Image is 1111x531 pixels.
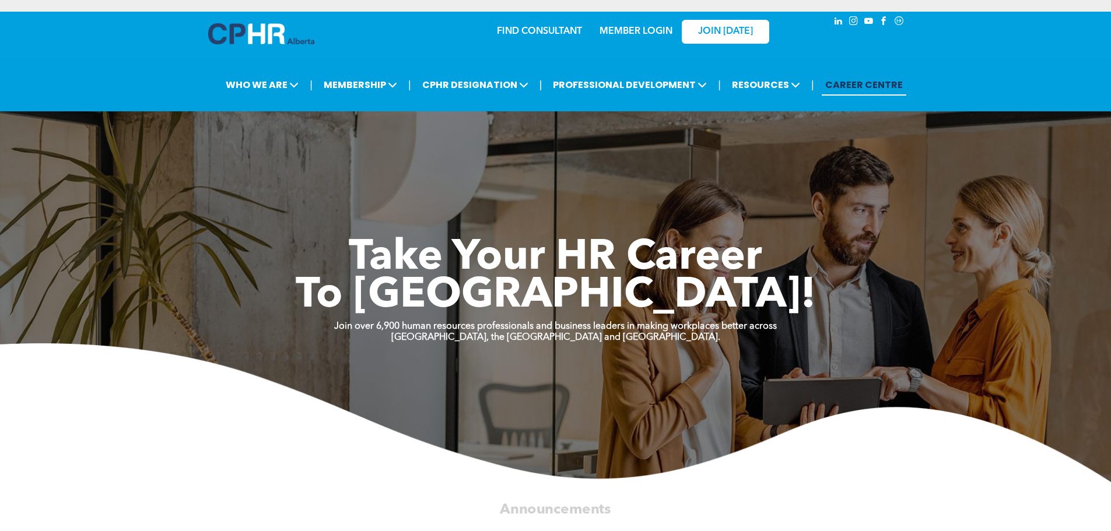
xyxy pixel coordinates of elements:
li: | [718,73,721,97]
a: Social network [893,15,906,30]
a: JOIN [DATE] [682,20,769,44]
img: A blue and white logo for cp alberta [208,23,314,44]
li: | [310,73,313,97]
a: FIND CONSULTANT [497,27,582,36]
span: JOIN [DATE] [698,26,753,37]
li: | [539,73,542,97]
span: To [GEOGRAPHIC_DATA]! [296,275,816,317]
span: WHO WE ARE [222,74,302,96]
strong: Join over 6,900 human resources professionals and business leaders in making workplaces better ac... [334,322,777,331]
span: RESOURCES [728,74,804,96]
span: CPHR DESIGNATION [419,74,532,96]
span: Take Your HR Career [349,237,762,279]
span: PROFESSIONAL DEVELOPMENT [549,74,710,96]
a: youtube [863,15,875,30]
li: | [811,73,814,97]
a: facebook [878,15,891,30]
strong: [GEOGRAPHIC_DATA], the [GEOGRAPHIC_DATA] and [GEOGRAPHIC_DATA]. [391,333,720,342]
a: instagram [847,15,860,30]
span: Announcements [500,502,611,516]
a: CAREER CENTRE [822,74,906,96]
span: MEMBERSHIP [320,74,401,96]
a: linkedin [832,15,845,30]
a: MEMBER LOGIN [600,27,672,36]
li: | [408,73,411,97]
